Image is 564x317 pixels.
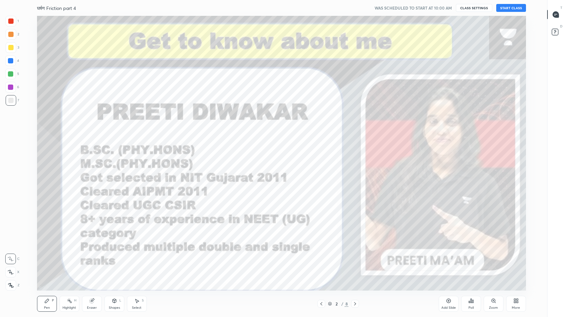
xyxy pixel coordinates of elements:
div: Poll [468,306,474,309]
div: Pen [44,306,50,309]
h5: WAS SCHEDULED TO START AT 10:00 AM [375,5,452,11]
div: 3 [6,42,19,53]
div: Select [132,306,141,309]
div: Shapes [109,306,120,309]
p: T [560,5,562,10]
div: / [341,302,343,306]
div: 1 [6,16,19,26]
div: X [5,267,20,277]
h4: घर्षण Friction part 4 [37,5,76,11]
div: Highlight [62,306,76,309]
div: More [512,306,520,309]
div: P [52,299,54,302]
div: Eraser [87,306,97,309]
div: 8 [344,301,348,307]
button: CLASS SETTINGS [456,4,492,12]
button: START CLASS [496,4,526,12]
div: 2 [6,29,19,40]
div: 7 [6,95,19,106]
div: H [74,299,76,302]
div: Zoom [489,306,498,309]
p: D [560,24,562,29]
div: C [5,254,20,264]
div: 4 [5,55,19,66]
div: L [119,299,121,302]
div: Z [6,280,20,291]
div: S [142,299,144,302]
div: 2 [333,302,340,306]
div: 6 [5,82,19,92]
div: 5 [5,69,19,79]
div: Add Slide [441,306,456,309]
